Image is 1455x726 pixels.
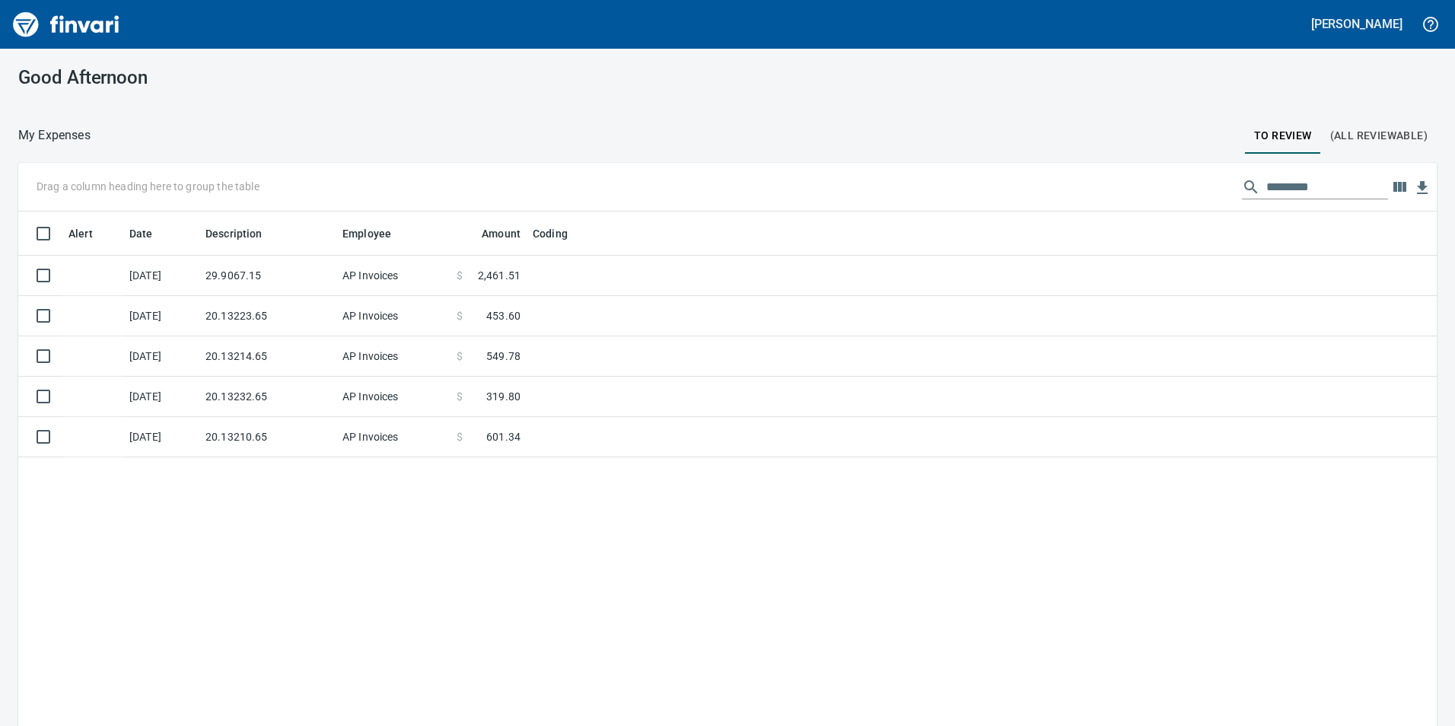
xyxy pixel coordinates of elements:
p: My Expenses [18,126,91,145]
span: $ [457,389,463,404]
span: $ [457,308,463,323]
td: [DATE] [123,336,199,377]
button: [PERSON_NAME] [1307,12,1406,36]
td: 20.13223.65 [199,296,336,336]
span: Amount [482,224,521,243]
span: Alert [68,224,93,243]
span: Date [129,224,153,243]
td: AP Invoices [336,336,451,377]
td: 20.13210.65 [199,417,336,457]
span: Date [129,224,173,243]
span: Employee [342,224,391,243]
span: 601.34 [486,429,521,444]
td: AP Invoices [336,256,451,296]
button: Choose columns to display [1388,176,1411,199]
td: AP Invoices [336,296,451,336]
p: Drag a column heading here to group the table [37,179,259,194]
span: $ [457,429,463,444]
button: Download Table [1411,177,1434,199]
td: AP Invoices [336,377,451,417]
img: Finvari [9,6,123,43]
span: Description [205,224,263,243]
span: Employee [342,224,411,243]
span: 319.80 [486,389,521,404]
span: Amount [462,224,521,243]
span: Description [205,224,282,243]
span: Coding [533,224,568,243]
td: [DATE] [123,256,199,296]
td: [DATE] [123,377,199,417]
span: $ [457,349,463,364]
h5: [PERSON_NAME] [1311,16,1402,32]
td: 20.13232.65 [199,377,336,417]
span: $ [457,268,463,283]
span: (All Reviewable) [1330,126,1428,145]
td: AP Invoices [336,417,451,457]
td: [DATE] [123,296,199,336]
td: [DATE] [123,417,199,457]
td: 20.13214.65 [199,336,336,377]
nav: breadcrumb [18,126,91,145]
span: 2,461.51 [478,268,521,283]
span: Alert [68,224,113,243]
span: To Review [1254,126,1312,145]
span: 549.78 [486,349,521,364]
td: 29.9067.15 [199,256,336,296]
span: 453.60 [486,308,521,323]
h3: Good Afternoon [18,67,466,88]
span: Coding [533,224,587,243]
